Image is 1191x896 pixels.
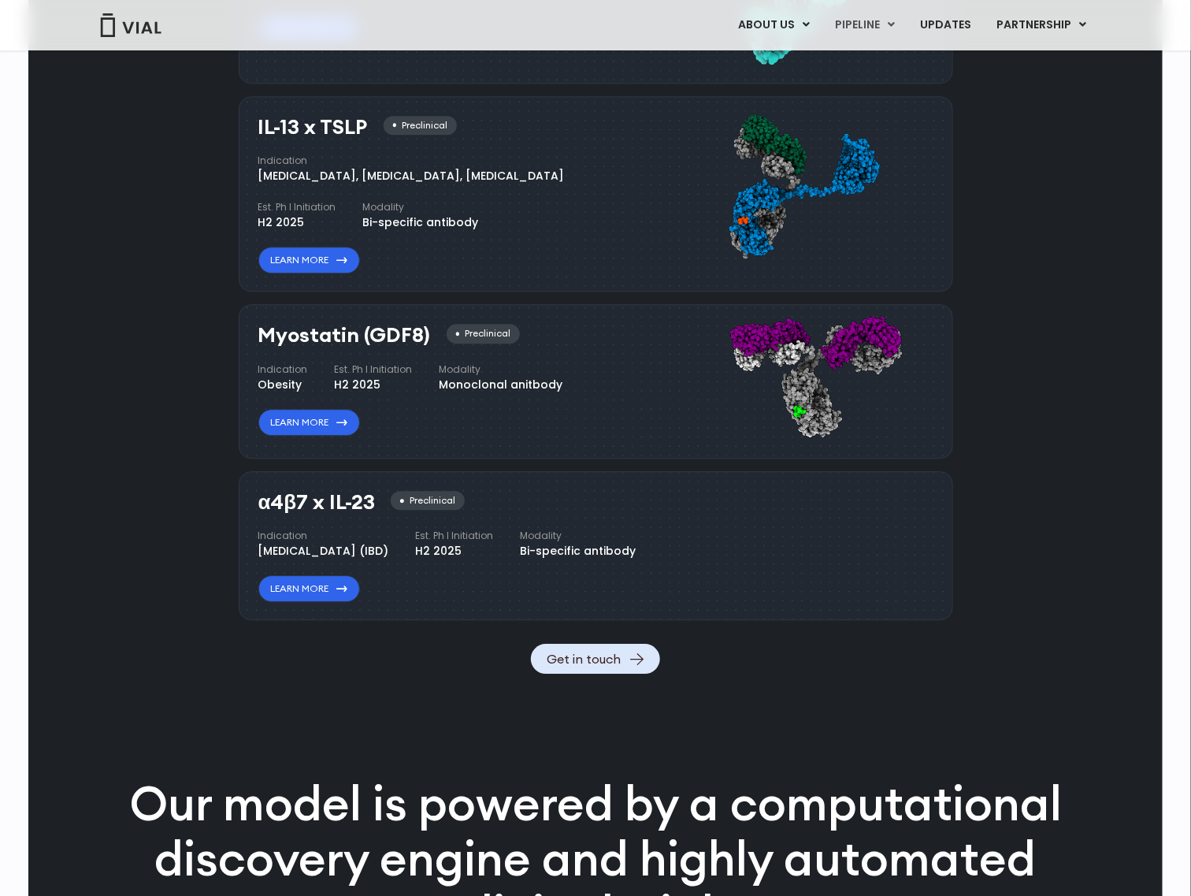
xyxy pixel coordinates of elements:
div: Preclinical [391,491,464,511]
h3: IL-13 x TSLP [258,116,368,139]
h4: Est. Ph I Initiation [258,200,336,214]
h4: Indication [258,362,308,377]
div: Preclinical [384,116,457,136]
h4: Est. Ph I Initiation [335,362,413,377]
h3: α4β7 x IL-23 [258,491,376,514]
div: H2 2025 [258,214,336,231]
a: Learn More [258,409,360,436]
a: Learn More [258,575,360,602]
div: Bi-specific antibody [521,543,636,560]
h4: Est. Ph I Initiation [416,529,494,543]
h4: Indication [258,529,389,543]
a: Learn More [258,247,360,273]
div: [MEDICAL_DATA], [MEDICAL_DATA], [MEDICAL_DATA] [258,168,565,184]
h4: Indication [258,154,565,168]
a: Get in touch [531,644,660,674]
h3: Myostatin (GDF8) [258,324,431,347]
a: PARTNERSHIPMenu Toggle [984,12,1099,39]
div: Obesity [258,377,308,393]
div: [MEDICAL_DATA] (IBD) [258,543,389,560]
img: Vial Logo [99,13,162,37]
a: ABOUT USMenu Toggle [725,12,822,39]
a: PIPELINEMenu Toggle [822,12,907,39]
div: H2 2025 [335,377,413,393]
a: UPDATES [907,12,983,39]
div: H2 2025 [416,543,494,560]
div: Preclinical [447,324,520,344]
div: Monoclonal anitbody [440,377,563,393]
h4: Modality [440,362,563,377]
h4: Modality [521,529,636,543]
div: Bi-specific antibody [363,214,479,231]
h4: Modality [363,200,479,214]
